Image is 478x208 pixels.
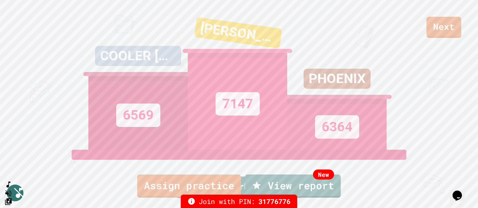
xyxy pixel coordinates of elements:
div: COOLER [PERSON_NAME] [95,46,181,66]
a: Assign practice [137,175,241,198]
a: View report [245,175,341,198]
div: [PERSON_NAME] [194,17,282,49]
div: 6569 [116,103,160,127]
div: 7147 [216,92,260,116]
span: 31776776 [258,196,291,206]
button: Unmute music [4,189,12,197]
div: Join with PIN: [181,195,297,208]
div: New [313,169,334,180]
div: PHOENIX [304,69,371,89]
button: SpeedDial basic example [4,181,12,189]
a: Next [426,17,461,38]
iframe: chat widget [450,181,471,201]
div: 6364 [315,115,359,139]
button: Change Music [4,197,12,206]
